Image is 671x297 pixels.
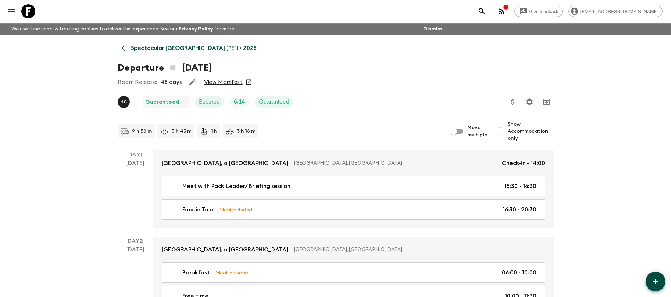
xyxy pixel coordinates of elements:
button: HC [118,96,131,108]
span: Move multiple [467,124,488,138]
a: Meet with Pack Leader/ Briefing session15:30 - 16:30 [162,176,545,196]
div: [DATE] [126,159,144,228]
p: Foodie Tour [182,205,214,214]
p: Guaranteed [259,98,289,106]
a: View Manifest [204,79,243,86]
p: We use functional & tracking cookies to deliver this experience. See our for more. [8,23,238,35]
h1: Departure [DATE] [118,61,212,75]
p: 3 h 18 m [237,128,255,135]
span: [EMAIL_ADDRESS][DOMAIN_NAME] [577,9,662,14]
a: Privacy Policy [179,27,213,32]
button: Archive (Completed, Cancelled or Unsynced Departures only) [539,95,554,109]
p: Meal Included [215,269,248,276]
div: Trip Fill [230,96,249,108]
p: [GEOGRAPHIC_DATA], a [GEOGRAPHIC_DATA] [162,245,288,254]
p: Secured [199,98,220,106]
button: Dismiss [422,24,444,34]
button: menu [4,4,18,18]
p: Room Release: [118,78,157,86]
span: Give feedback [525,9,562,14]
p: 6 / 14 [234,98,245,106]
p: Guaranteed [145,98,179,106]
a: [GEOGRAPHIC_DATA], a [GEOGRAPHIC_DATA][GEOGRAPHIC_DATA], [GEOGRAPHIC_DATA] [153,237,554,262]
button: search adventures [475,4,489,18]
p: [GEOGRAPHIC_DATA], [GEOGRAPHIC_DATA] [294,160,496,167]
p: Day 1 [118,150,153,159]
p: 16:30 - 20:30 [503,205,536,214]
div: Secured [195,96,224,108]
p: H C [120,99,127,105]
p: Check-in - 14:00 [502,159,545,167]
a: BreakfastMeal Included06:00 - 10:00 [162,262,545,283]
p: Meal Included [219,206,252,213]
button: Update Price, Early Bird Discount and Costs [506,95,520,109]
p: 9 h 30 m [132,128,152,135]
p: Breakfast [182,268,210,277]
p: 45 days [161,78,182,86]
p: 06:00 - 10:00 [502,268,536,277]
p: [GEOGRAPHIC_DATA], a [GEOGRAPHIC_DATA] [162,159,288,167]
span: Show Accommodation only [508,121,554,142]
p: Spectacular [GEOGRAPHIC_DATA] (PE1) • 2025 [131,44,257,52]
p: Day 2 [118,237,153,245]
p: 1 h [211,128,217,135]
a: Spectacular [GEOGRAPHIC_DATA] (PE1) • 2025 [118,41,261,55]
p: 15:30 - 16:30 [504,182,536,190]
a: Give feedback [514,6,563,17]
button: Settings [522,95,537,109]
span: Hector Carillo [118,98,131,104]
div: [EMAIL_ADDRESS][DOMAIN_NAME] [568,6,663,17]
p: 3 h 45 m [172,128,191,135]
p: [GEOGRAPHIC_DATA], [GEOGRAPHIC_DATA] [294,246,539,253]
a: Foodie TourMeal Included16:30 - 20:30 [162,199,545,220]
p: Meet with Pack Leader/ Briefing session [182,182,290,190]
a: [GEOGRAPHIC_DATA], a [GEOGRAPHIC_DATA][GEOGRAPHIC_DATA], [GEOGRAPHIC_DATA]Check-in - 14:00 [153,150,554,176]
